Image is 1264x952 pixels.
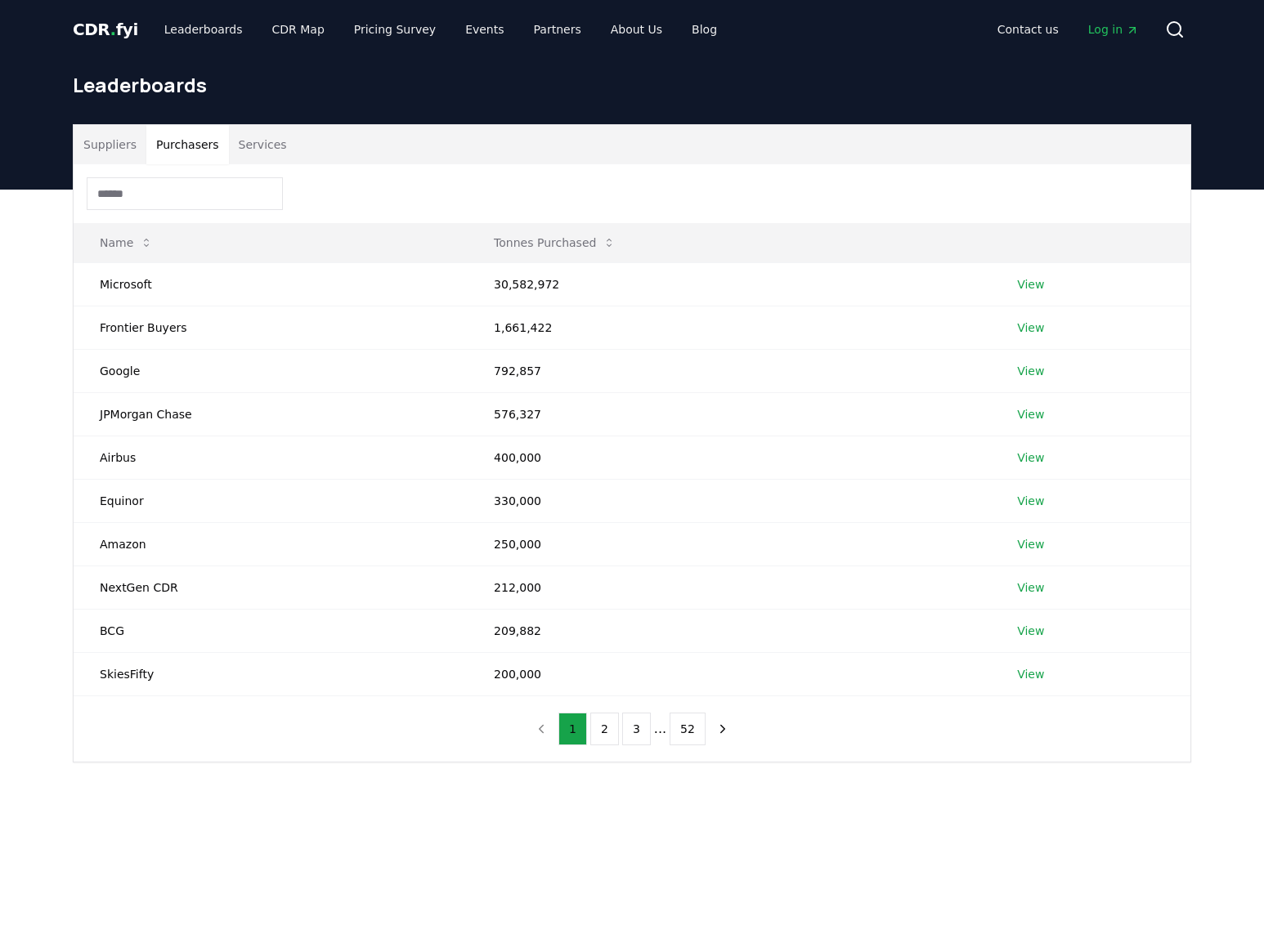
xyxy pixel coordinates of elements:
a: Leaderboards [151,15,256,44]
a: View [1017,579,1044,596]
td: Equinor [74,479,468,522]
td: 212,000 [468,565,991,609]
td: 209,882 [468,609,991,652]
span: CDR fyi [73,20,138,39]
a: Log in [1075,15,1152,44]
a: Pricing Survey [341,15,449,44]
td: Frontier Buyers [74,306,468,349]
td: 1,661,422 [468,306,991,349]
a: Blog [679,15,730,44]
td: Airbus [74,436,468,479]
a: View [1017,666,1044,682]
td: Microsoft [74,262,468,306]
button: 3 [622,713,651,745]
a: View [1017,276,1044,293]
button: Tonnes Purchased [481,226,629,259]
a: View [1017,320,1044,336]
li: ... [654,719,666,739]
td: SkiesFifty [74,652,468,695]
button: 2 [590,713,619,745]
span: . [110,20,116,39]
a: CDR Map [259,15,338,44]
nav: Main [984,15,1152,44]
a: View [1017,536,1044,552]
td: 400,000 [468,436,991,479]
td: 250,000 [468,522,991,565]
button: Name [87,226,166,259]
button: Purchasers [146,125,229,164]
a: Events [452,15,517,44]
td: 576,327 [468,392,991,436]
span: Log in [1088,21,1139,38]
h1: Leaderboards [73,72,1191,98]
a: View [1017,363,1044,379]
a: CDR.fyi [73,18,138,41]
a: Contact us [984,15,1072,44]
td: NextGen CDR [74,565,468,609]
a: View [1017,449,1044,466]
a: About Us [598,15,675,44]
td: 30,582,972 [468,262,991,306]
a: View [1017,493,1044,509]
td: Google [74,349,468,392]
td: 792,857 [468,349,991,392]
button: Services [229,125,297,164]
button: next page [709,713,737,745]
a: View [1017,623,1044,639]
button: Suppliers [74,125,146,164]
nav: Main [151,15,730,44]
td: 330,000 [468,479,991,522]
td: Amazon [74,522,468,565]
td: 200,000 [468,652,991,695]
button: 52 [670,713,706,745]
button: 1 [558,713,587,745]
a: Partners [521,15,594,44]
td: JPMorgan Chase [74,392,468,436]
a: View [1017,406,1044,422]
td: BCG [74,609,468,652]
